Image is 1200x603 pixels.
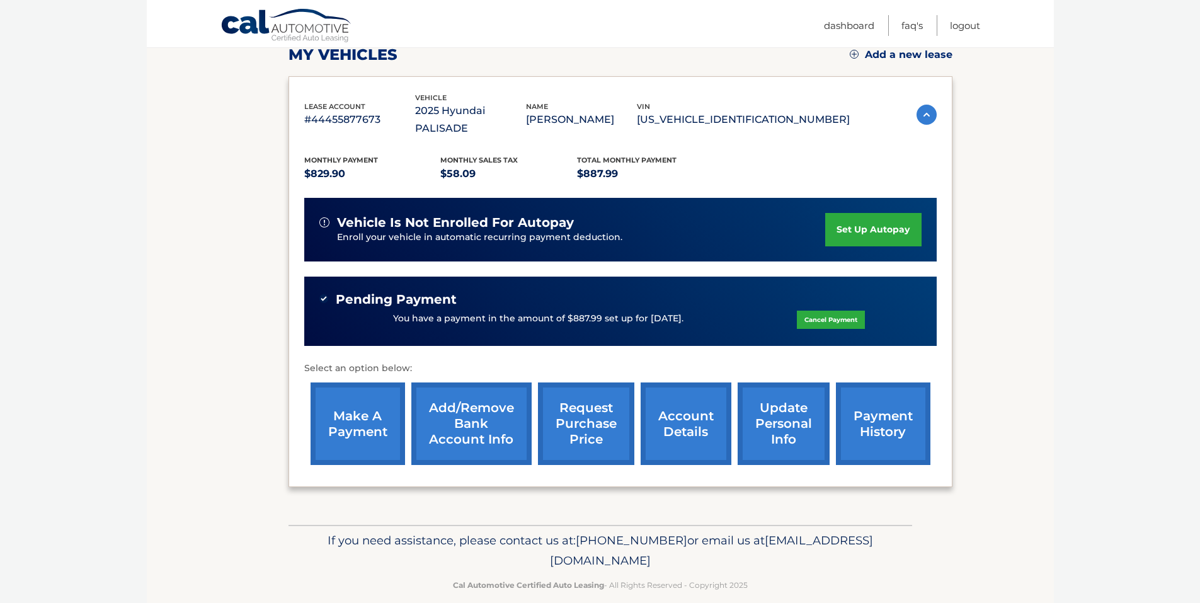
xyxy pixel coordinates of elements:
img: accordion-active.svg [917,105,937,125]
p: You have a payment in the amount of $887.99 set up for [DATE]. [393,312,683,326]
a: Add a new lease [850,49,952,61]
span: lease account [304,102,365,111]
span: Monthly Payment [304,156,378,164]
a: Logout [950,15,980,36]
a: make a payment [311,382,405,465]
span: vehicle is not enrolled for autopay [337,215,574,231]
img: add.svg [850,50,859,59]
span: Monthly sales Tax [440,156,518,164]
strong: Cal Automotive Certified Auto Leasing [453,580,604,590]
a: set up autopay [825,213,921,246]
a: Add/Remove bank account info [411,382,532,465]
a: payment history [836,382,930,465]
img: alert-white.svg [319,217,329,227]
span: [EMAIL_ADDRESS][DOMAIN_NAME] [550,533,873,568]
span: [PHONE_NUMBER] [576,533,687,548]
p: Select an option below: [304,361,937,376]
a: Cal Automotive [220,8,353,45]
p: $887.99 [577,165,714,183]
p: $58.09 [440,165,577,183]
a: Cancel Payment [797,311,865,329]
span: vehicle [415,93,447,102]
p: [PERSON_NAME] [526,111,637,129]
h2: my vehicles [289,45,397,64]
a: FAQ's [901,15,923,36]
p: If you need assistance, please contact us at: or email us at [297,531,904,571]
p: $829.90 [304,165,441,183]
p: [US_VEHICLE_IDENTIFICATION_NUMBER] [637,111,850,129]
span: name [526,102,548,111]
a: update personal info [738,382,830,465]
span: Pending Payment [336,292,457,307]
a: request purchase price [538,382,634,465]
span: Total Monthly Payment [577,156,677,164]
p: - All Rights Reserved - Copyright 2025 [297,578,904,592]
p: 2025 Hyundai PALISADE [415,102,526,137]
p: #44455877673 [304,111,415,129]
a: Dashboard [824,15,874,36]
img: check-green.svg [319,294,328,303]
a: account details [641,382,731,465]
p: Enroll your vehicle in automatic recurring payment deduction. [337,231,826,244]
span: vin [637,102,650,111]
